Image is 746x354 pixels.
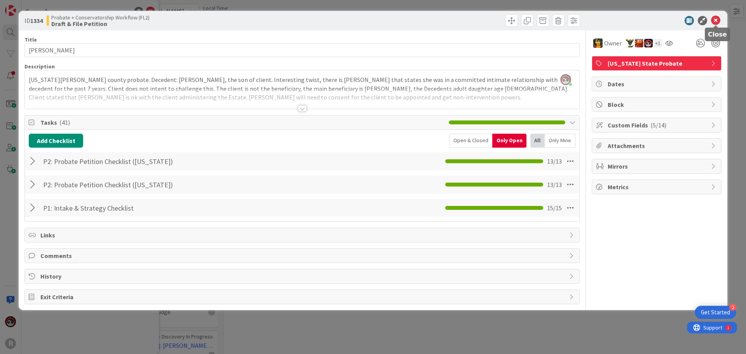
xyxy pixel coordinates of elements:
[547,180,562,189] span: 13 / 13
[604,38,622,48] span: Owner
[644,39,653,47] img: JS
[40,201,215,215] input: Add Checklist...
[51,21,150,27] b: Draft & File Petition
[40,230,565,240] span: Links
[608,79,707,89] span: Dates
[701,309,730,316] div: Get Started
[547,203,562,213] span: 15 / 15
[40,154,215,168] input: Add Checklist...
[654,39,662,47] div: + 1
[593,38,603,48] img: MR
[24,16,43,25] span: ID
[708,31,727,38] h5: Close
[547,157,562,166] span: 13 / 13
[40,118,445,127] span: Tasks
[650,121,666,129] span: ( 5/14 )
[40,251,565,260] span: Comments
[626,39,634,47] img: NC
[608,100,707,109] span: Block
[29,134,83,148] button: Add Checklist
[530,134,545,148] div: All
[51,14,150,21] span: Probate + Conservatorship Workflow (FL2)
[40,292,565,302] span: Exit Criteria
[560,74,571,85] img: efyPljKj6gaW2F5hrzZcLlhqqXRxmi01.png
[608,59,707,68] span: [US_STATE] State Probate
[608,120,707,130] span: Custom Fields
[545,134,575,148] div: Only Mine
[29,75,575,102] p: [US_STATE][PERSON_NAME] county probate. Decedent: [PERSON_NAME], the son of client. Interesting t...
[24,43,580,57] input: type card name here...
[30,17,43,24] b: 1334
[695,306,736,319] div: Open Get Started checklist, remaining modules: 2
[608,162,707,171] span: Mirrors
[635,39,643,47] img: KA
[24,63,55,70] span: Description
[16,1,35,10] span: Support
[608,141,707,150] span: Attachments
[608,182,707,192] span: Metrics
[729,304,736,311] div: 2
[59,119,70,126] span: ( 41 )
[40,178,215,192] input: Add Checklist...
[40,3,42,9] div: 1
[492,134,526,148] div: Only Open
[24,36,37,43] label: Title
[40,272,565,281] span: History
[449,134,492,148] div: Open & Closed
